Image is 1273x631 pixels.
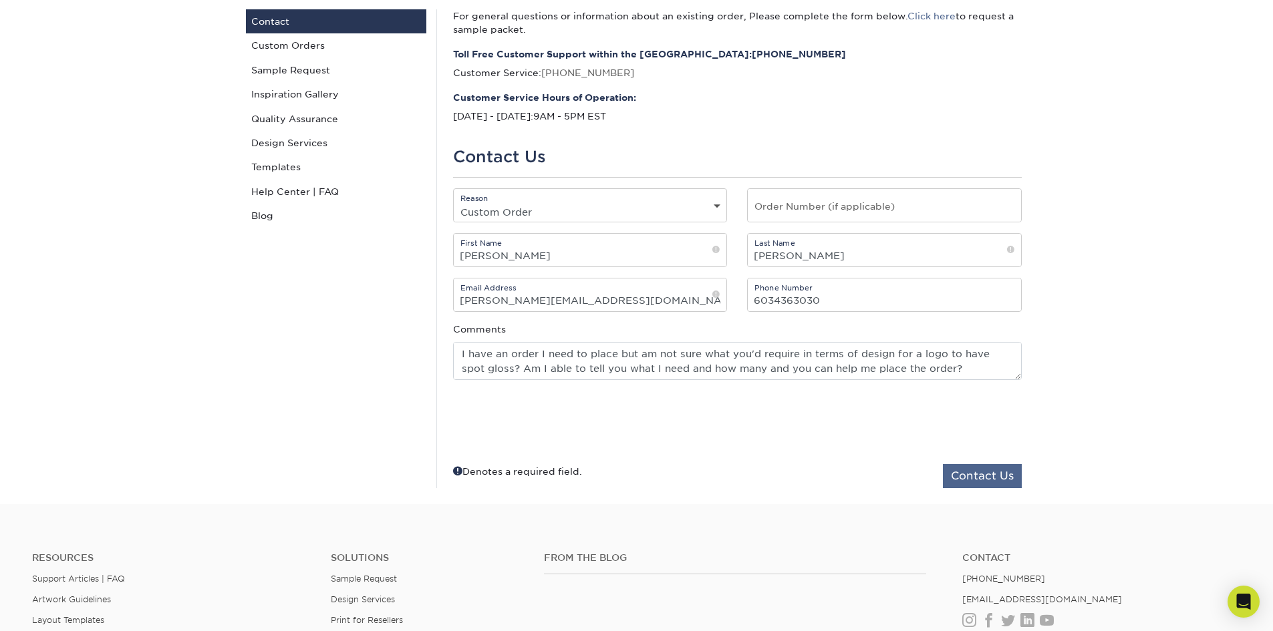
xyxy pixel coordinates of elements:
a: [EMAIL_ADDRESS][DOMAIN_NAME] [962,594,1122,604]
a: Layout Templates [32,615,104,625]
a: Contact [246,9,426,33]
p: Customer Service: [453,47,1022,80]
a: Sample Request [246,58,426,82]
a: Help Center | FAQ [246,180,426,204]
a: Design Services [331,594,395,604]
strong: Customer Service Hours of Operation: [453,91,1022,104]
a: Inspiration Gallery [246,82,426,106]
a: [PHONE_NUMBER] [541,67,634,78]
div: Denotes a required field. [453,464,582,478]
a: Custom Orders [246,33,426,57]
button: Contact Us [943,464,1022,488]
span: [DATE] - [DATE]: [453,111,533,122]
div: Open Intercom Messenger [1228,586,1260,618]
h4: Resources [32,552,311,564]
iframe: reCAPTCHA [819,396,998,442]
a: [PHONE_NUMBER] [752,49,846,59]
a: Artwork Guidelines [32,594,111,604]
a: Templates [246,155,426,179]
h4: Solutions [331,552,524,564]
h4: From the Blog [544,552,926,564]
strong: Toll Free Customer Support within the [GEOGRAPHIC_DATA]: [453,47,1022,61]
a: Sample Request [331,574,397,584]
a: Blog [246,204,426,228]
a: Design Services [246,131,426,155]
p: 9AM - 5PM EST [453,91,1022,124]
h1: Contact Us [453,148,1022,167]
a: Click here [907,11,956,21]
a: Print for Resellers [331,615,403,625]
a: Quality Assurance [246,107,426,131]
a: [PHONE_NUMBER] [962,574,1045,584]
label: Comments [453,323,506,336]
a: Contact [962,552,1241,564]
p: For general questions or information about an existing order, Please complete the form below. to ... [453,9,1022,37]
a: Support Articles | FAQ [32,574,125,584]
